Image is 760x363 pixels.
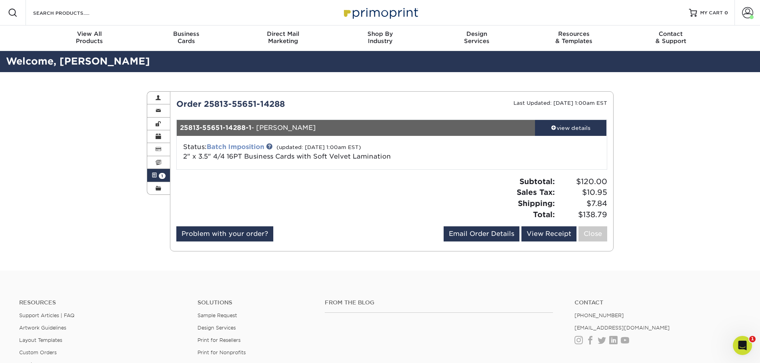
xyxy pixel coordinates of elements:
[525,30,622,37] span: Resources
[332,30,428,45] div: Industry
[41,26,138,51] a: View AllProducts
[138,30,235,37] span: Business
[733,336,752,355] iframe: Intercom live chat
[19,337,62,343] a: Layout Templates
[41,30,138,37] span: View All
[332,30,428,37] span: Shop By
[197,325,236,331] a: Design Services
[177,120,535,136] div: - [PERSON_NAME]
[513,100,607,106] small: Last Updated: [DATE] 1:00am EST
[176,226,273,241] a: Problem with your order?
[138,30,235,45] div: Cards
[700,10,723,16] span: MY CART
[622,30,719,45] div: & Support
[19,325,66,331] a: Artwork Guidelines
[235,30,332,45] div: Marketing
[574,325,670,331] a: [EMAIL_ADDRESS][DOMAIN_NAME]
[444,226,519,241] a: Email Order Details
[2,339,68,360] iframe: Google Customer Reviews
[578,226,607,241] a: Close
[276,144,361,150] small: (updated: [DATE] 1:00am EST)
[159,173,166,179] span: 1
[41,30,138,45] div: Products
[207,143,264,151] a: Batch Imposition
[147,169,170,182] a: 1
[622,30,719,37] span: Contact
[138,26,235,51] a: BusinessCards
[525,26,622,51] a: Resources& Templates
[197,299,313,306] h4: Solutions
[332,26,428,51] a: Shop ByIndustry
[535,120,607,136] a: view details
[19,312,75,318] a: Support Articles | FAQ
[557,176,607,187] span: $120.00
[535,124,607,132] div: view details
[525,30,622,45] div: & Templates
[325,299,553,306] h4: From the Blog
[32,8,110,18] input: SEARCH PRODUCTS.....
[428,30,525,37] span: Design
[428,26,525,51] a: DesignServices
[197,312,237,318] a: Sample Request
[170,98,392,110] div: Order 25813-55651-14288
[180,124,251,131] strong: 25813-55651-14288-1
[533,210,555,219] strong: Total:
[340,4,420,21] img: Primoprint
[519,177,555,186] strong: Subtotal:
[183,153,391,160] span: ​2" x 3.5" 4/4 16PT Business Cards with Soft Velvet Lamination
[521,226,576,241] a: View Receipt
[557,209,607,220] span: $138.79
[197,337,241,343] a: Print for Resellers
[749,336,756,342] span: 1
[197,349,246,355] a: Print for Nonprofits
[574,312,624,318] a: [PHONE_NUMBER]
[517,188,555,196] strong: Sales Tax:
[557,187,607,198] span: $10.95
[622,26,719,51] a: Contact& Support
[518,199,555,208] strong: Shipping:
[574,299,741,306] a: Contact
[235,30,332,37] span: Direct Mail
[235,26,332,51] a: Direct MailMarketing
[428,30,525,45] div: Services
[557,198,607,209] span: $7.84
[724,10,728,16] span: 0
[177,142,463,161] div: Status:
[19,299,186,306] h4: Resources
